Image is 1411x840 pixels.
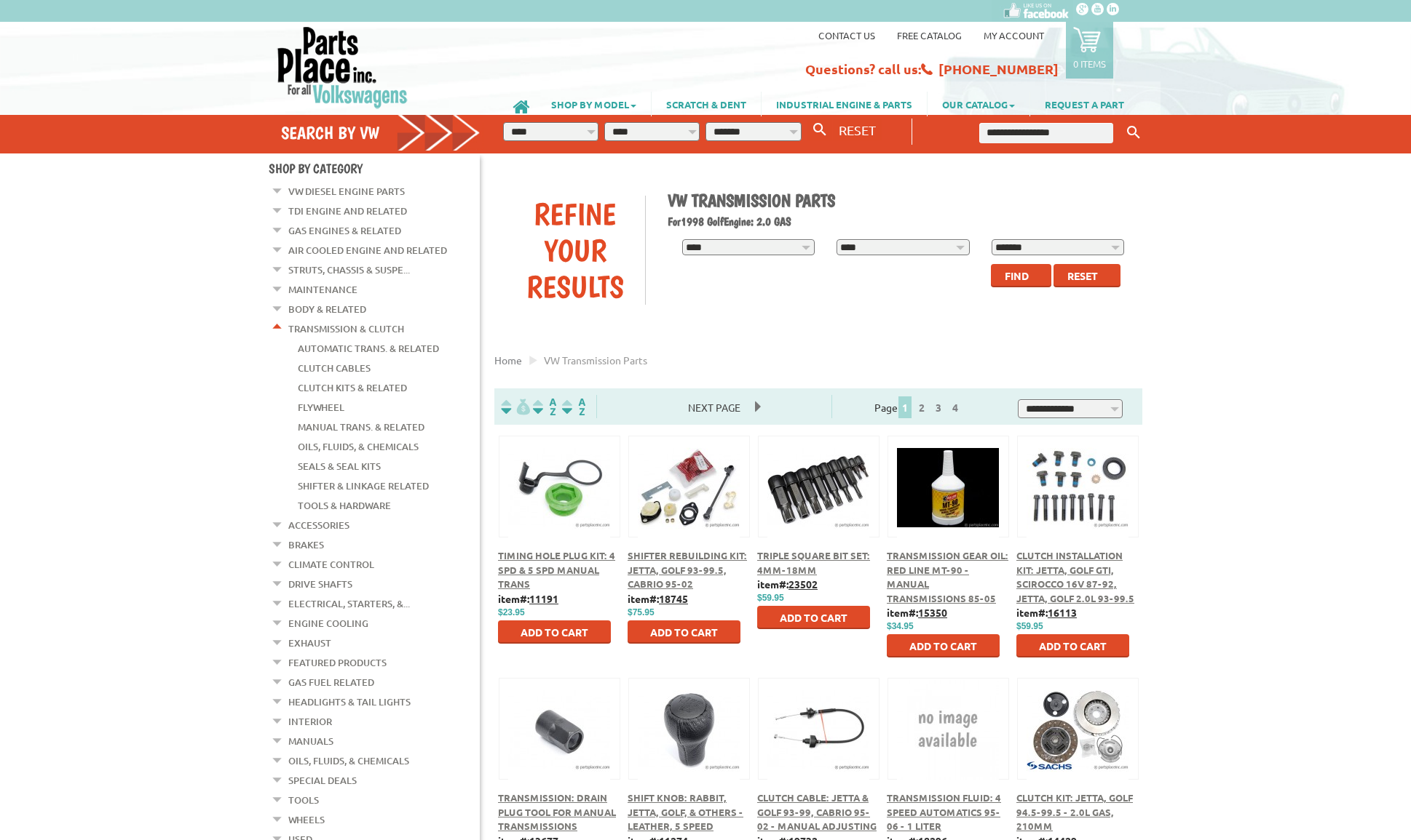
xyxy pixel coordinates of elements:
[288,221,401,240] a: Gas Engines & Related
[298,378,407,397] a: Clutch Kits & Related
[288,771,357,790] a: Special Deals
[1016,791,1133,832] span: Clutch Kit: Jetta, Golf 94.5-99.5 - 2.0L Gas, 210mm
[928,92,1029,116] a: OUR CATALOG
[807,119,832,140] button: Search By VW...
[288,319,404,338] a: Transmission & Clutch
[668,215,1132,228] h2: 1998 Golf
[288,633,331,652] a: Exhaust
[628,549,747,590] a: Shifter Rebuilding Kit: Jetta, Golf 93-99.5, Cabrio 95-02
[288,182,405,201] a: VW Diesel Engine Parts
[288,535,324,554] a: Brakes
[276,25,409,109] img: Parts Place Inc!
[288,260,410,279] a: Struts, Chassis & Suspe...
[288,712,332,731] a: Interior
[1054,264,1120,287] button: Reset
[494,353,522,367] a: Home
[1066,22,1113,79] a: 0 items
[668,215,681,228] span: For
[984,29,1044,41] a: My Account
[498,791,616,832] a: Transmission: Drain Plug Tool for Manual Transmissions
[288,241,447,260] a: Air Cooled Engine and Related
[288,732,333,751] a: Manuals
[298,457,381,476] a: Seals & Seal Kits
[1030,92,1139,116] a: REQUEST A PART
[521,625,588,639] span: Add to Cart
[949,401,962,414] a: 4
[1016,606,1077,619] b: item#:
[724,215,791,228] span: Engine: 2.0 GAS
[501,399,530,415] img: filterpricelow.svg
[498,607,525,617] span: $23.95
[887,549,1008,604] a: Transmission Gear Oil: Red Line MT-90 - Manual Transmissions 85-05
[298,417,424,436] a: Manual Trans. & Related
[673,396,755,418] span: Next Page
[288,516,349,535] a: Accessories
[659,592,688,605] u: 18745
[298,398,344,417] a: Flywheel
[498,620,611,644] button: Add to Cart
[1123,121,1145,145] button: Keyword Search
[498,592,558,605] b: item#:
[757,606,870,629] button: Add to Cart
[762,92,927,116] a: INDUSTRIAL ENGINE & PARTS
[757,549,870,576] span: Triple Square Bit Set: 4mm-18mm
[932,401,945,414] a: 3
[1016,634,1129,657] button: Add to Cart
[498,549,615,590] a: Timing Hole Plug Kit: 4 Spd & 5 Spd Manual Trans
[288,555,374,574] a: Climate Control
[757,593,784,603] span: $59.95
[288,751,409,770] a: Oils, Fluids, & Chemicals
[288,692,411,711] a: Headlights & Tail Lights
[298,496,391,515] a: Tools & Hardware
[288,791,319,809] a: Tools
[673,401,755,414] a: Next Page
[1067,269,1098,282] span: Reset
[288,300,366,319] a: Body & Related
[288,201,407,220] a: TDI Engine and Related
[1016,549,1134,604] a: Clutch Installation Kit: Jetta, Golf GTI, Scirocco 16V 87-92, Jetta, Golf 2.0L 93-99.5
[831,395,1005,418] div: Page
[780,611,847,624] span: Add to Cart
[757,577,818,591] b: item#:
[1048,606,1077,619] u: 16113
[559,399,588,415] img: Sort by Sales Rank
[1016,621,1043,631] span: $59.95
[918,606,947,619] u: 15350
[288,575,352,593] a: Drive Shafts
[628,791,743,832] a: Shift Knob: Rabbit, Jetta, Golf, & Others - Leather, 5 speed
[288,594,410,613] a: Electrical, Starters, &...
[298,339,439,358] a: Automatic Trans. & Related
[887,621,914,631] span: $34.95
[887,606,947,619] b: item#:
[668,190,1132,211] h1: VW Transmission Parts
[1039,639,1107,652] span: Add to Cart
[298,476,429,495] a: Shifter & Linkage Related
[544,353,647,367] span: VW transmission parts
[818,29,875,41] a: Contact us
[281,122,481,143] h4: Search by VW
[529,592,558,605] u: 11191
[788,577,818,591] u: 23502
[915,401,928,414] a: 2
[288,810,325,829] a: Wheels
[288,280,357,299] a: Maintenance
[650,625,718,639] span: Add to Cart
[887,791,1001,832] a: Transmission Fluid: 4 Speed Automatics 95-06 - 1 Liter
[288,673,374,692] a: Gas Fuel Related
[898,396,912,418] span: 1
[1005,269,1029,282] span: Find
[537,92,651,116] a: SHOP BY MODEL
[288,653,387,672] a: Featured Products
[298,437,419,456] a: Oils, Fluids, & Chemicals
[530,399,559,415] img: Sort by Headline
[628,607,655,617] span: $75.95
[757,791,877,832] a: Clutch Cable: Jetta & Golf 93-99, Cabrio 95-02 - Manual Adjusting
[887,634,1000,657] button: Add to Cart
[839,122,876,137] span: RESET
